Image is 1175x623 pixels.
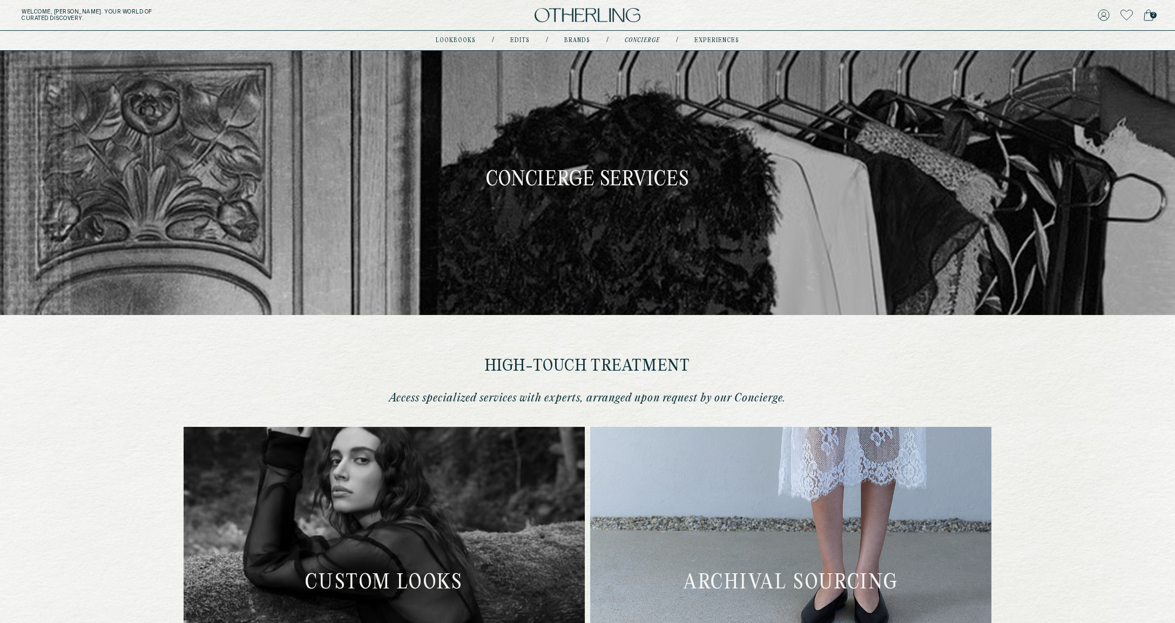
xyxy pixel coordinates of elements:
div: / [606,36,609,45]
span: 2 [1150,12,1157,18]
a: 2 [1144,8,1153,23]
h5: Welcome, [PERSON_NAME] . Your world of curated discovery. [22,9,361,22]
div: / [492,36,494,45]
a: experiences [694,38,739,43]
h2: High-touch treatment [377,358,798,375]
a: Edits [510,38,530,43]
a: concierge [625,38,660,43]
a: lookbooks [436,38,476,43]
a: Brands [564,38,590,43]
p: Access specialized services with experts, arranged upon request by our Concierge. [377,391,798,405]
h1: Concierge Services [486,170,690,190]
div: / [676,36,678,45]
img: logo [535,8,640,23]
div: / [546,36,548,45]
